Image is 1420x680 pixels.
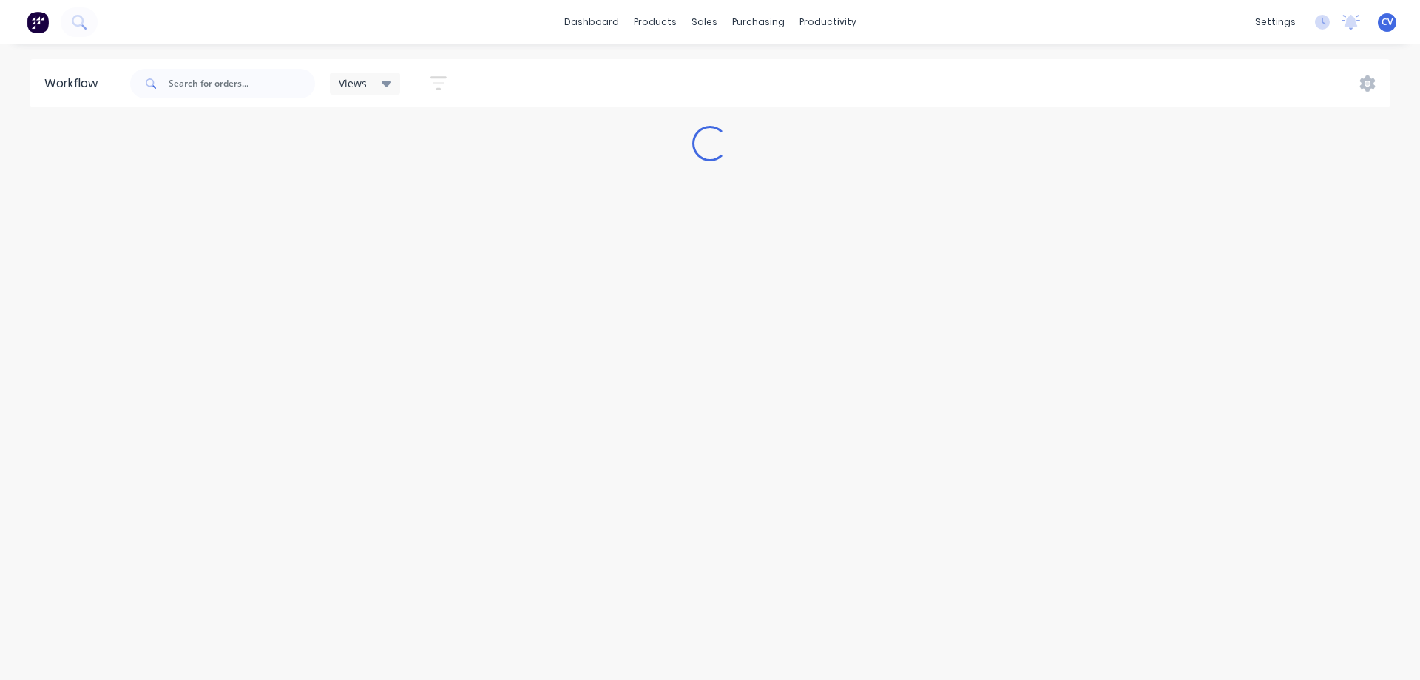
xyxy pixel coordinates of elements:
div: products [626,11,684,33]
div: settings [1248,11,1303,33]
span: Views [339,75,367,91]
span: CV [1382,16,1393,29]
div: sales [684,11,725,33]
input: Search for orders... [169,69,315,98]
img: Factory [27,11,49,33]
a: dashboard [557,11,626,33]
div: purchasing [725,11,792,33]
div: productivity [792,11,864,33]
div: Workflow [44,75,105,92]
